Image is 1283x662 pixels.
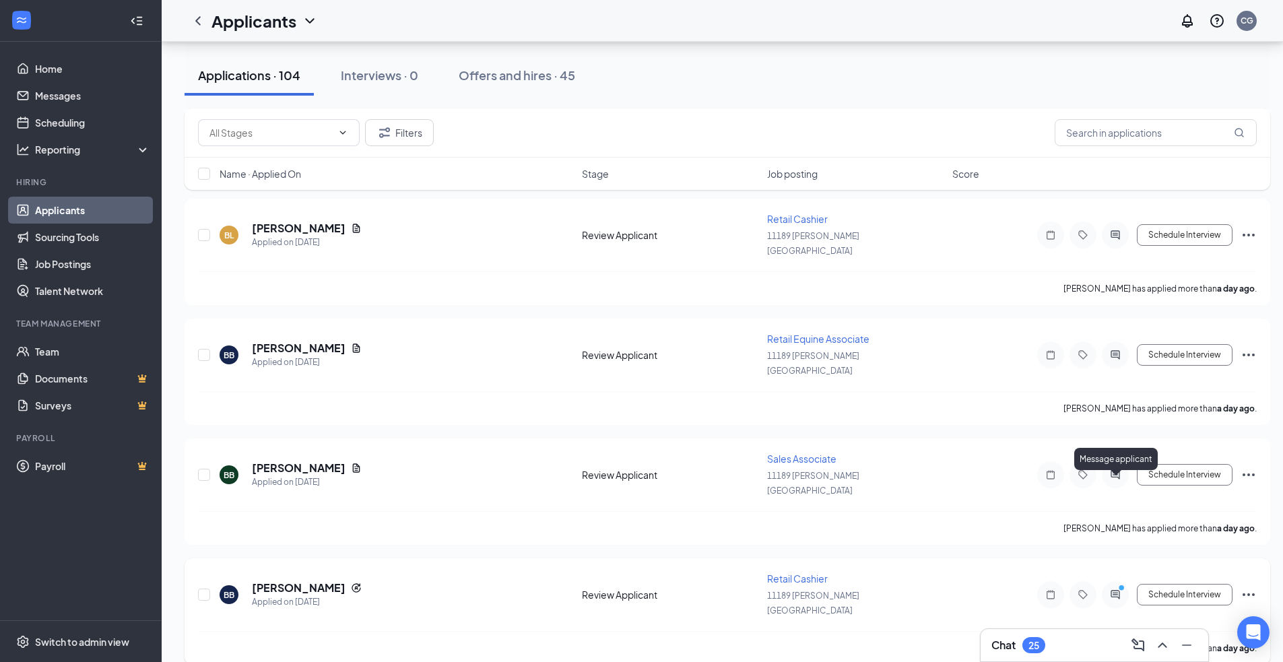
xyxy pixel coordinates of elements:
[16,176,147,188] div: Hiring
[1237,616,1270,649] div: Open Intercom Messenger
[1107,230,1123,240] svg: ActiveChat
[35,338,150,365] a: Team
[35,55,150,82] a: Home
[224,469,234,481] div: BB
[365,119,434,146] button: Filter Filters
[16,318,147,329] div: Team Management
[35,453,150,479] a: PayrollCrown
[351,463,362,473] svg: Document
[1217,284,1255,294] b: a day ago
[767,333,869,345] span: Retail Equine Associate
[1075,589,1091,600] svg: Tag
[1234,127,1245,138] svg: MagnifyingGlass
[15,13,28,27] svg: WorkstreamLogo
[767,213,828,225] span: Retail Cashier
[224,589,234,601] div: BB
[252,581,346,595] h5: [PERSON_NAME]
[1217,403,1255,413] b: a day ago
[1075,230,1091,240] svg: Tag
[1137,584,1232,605] button: Schedule Interview
[252,236,362,249] div: Applied on [DATE]
[35,251,150,277] a: Job Postings
[1043,230,1059,240] svg: Note
[1241,15,1253,26] div: CG
[1074,448,1158,470] div: Message applicant
[582,348,759,362] div: Review Applicant
[1075,350,1091,360] svg: Tag
[582,468,759,482] div: Review Applicant
[767,453,836,465] span: Sales Associate
[198,67,300,84] div: Applications · 104
[767,471,859,496] span: 11189 [PERSON_NAME][GEOGRAPHIC_DATA]
[16,635,30,649] svg: Settings
[190,13,206,29] svg: ChevronLeft
[211,9,296,32] h1: Applicants
[1043,469,1059,480] svg: Note
[1137,344,1232,366] button: Schedule Interview
[1241,227,1257,243] svg: Ellipses
[1241,467,1257,483] svg: Ellipses
[1176,634,1197,656] button: Minimize
[767,231,859,256] span: 11189 [PERSON_NAME][GEOGRAPHIC_DATA]
[582,167,609,180] span: Stage
[767,167,818,180] span: Job posting
[1028,640,1039,651] div: 25
[220,167,301,180] span: Name · Applied On
[767,351,859,376] span: 11189 [PERSON_NAME][GEOGRAPHIC_DATA]
[1154,637,1171,653] svg: ChevronUp
[337,127,348,138] svg: ChevronDown
[1137,464,1232,486] button: Schedule Interview
[130,14,143,28] svg: Collapse
[1127,634,1149,656] button: ComposeMessage
[1063,403,1257,414] p: [PERSON_NAME] has applied more than .
[1217,643,1255,653] b: a day ago
[1055,119,1257,146] input: Search in applications
[35,143,151,156] div: Reporting
[1107,589,1123,600] svg: ActiveChat
[582,588,759,601] div: Review Applicant
[209,125,332,140] input: All Stages
[767,591,859,616] span: 11189 [PERSON_NAME][GEOGRAPHIC_DATA]
[252,341,346,356] h5: [PERSON_NAME]
[1063,283,1257,294] p: [PERSON_NAME] has applied more than .
[224,230,234,241] div: BL
[224,350,234,361] div: BB
[351,343,362,354] svg: Document
[767,572,828,585] span: Retail Cashier
[1107,350,1123,360] svg: ActiveChat
[35,365,150,392] a: DocumentsCrown
[35,82,150,109] a: Messages
[1179,13,1195,29] svg: Notifications
[1043,350,1059,360] svg: Note
[459,67,575,84] div: Offers and hires · 45
[35,277,150,304] a: Talent Network
[1115,584,1131,595] svg: PrimaryDot
[1152,634,1173,656] button: ChevronUp
[351,223,362,234] svg: Document
[1241,347,1257,363] svg: Ellipses
[35,392,150,419] a: SurveysCrown
[1130,637,1146,653] svg: ComposeMessage
[1209,13,1225,29] svg: QuestionInfo
[1043,589,1059,600] svg: Note
[35,197,150,224] a: Applicants
[952,167,979,180] span: Score
[252,356,362,369] div: Applied on [DATE]
[35,224,150,251] a: Sourcing Tools
[252,221,346,236] h5: [PERSON_NAME]
[35,635,129,649] div: Switch to admin view
[1063,523,1257,534] p: [PERSON_NAME] has applied more than .
[582,228,759,242] div: Review Applicant
[1179,637,1195,653] svg: Minimize
[252,461,346,475] h5: [PERSON_NAME]
[1241,587,1257,603] svg: Ellipses
[376,125,393,141] svg: Filter
[1137,224,1232,246] button: Schedule Interview
[302,13,318,29] svg: ChevronDown
[991,638,1016,653] h3: Chat
[16,143,30,156] svg: Analysis
[35,109,150,136] a: Scheduling
[351,583,362,593] svg: Reapply
[252,475,362,489] div: Applied on [DATE]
